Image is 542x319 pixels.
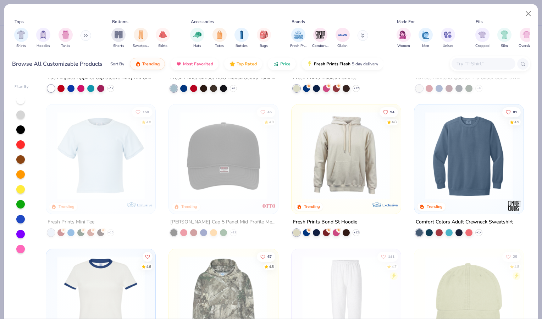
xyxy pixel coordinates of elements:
div: Jerzees Nublend Quarter-Zip Cadet Collar Sweatshirt [416,73,522,82]
img: 63b870ee-6a57-4fc0-b23b-59fb9c7ebbe7 [393,112,488,200]
span: Skirts [158,43,167,49]
span: Unisex [443,43,453,49]
div: 4.8 [146,120,151,125]
span: + 13 [231,231,236,235]
div: filter for Bags [257,28,271,49]
button: filter button [397,28,411,49]
span: Shorts [113,43,124,49]
img: dcfe7741-dfbe-4acc-ad9a-3b0f92b71621 [53,112,148,200]
button: Like [143,252,153,261]
button: Price [268,58,296,70]
span: + 17 [108,86,114,90]
button: Fresh Prints Flash5 day delivery [302,58,383,70]
img: Hoodies Image [39,31,47,39]
img: Totes Image [216,31,223,39]
div: filter for Cropped [475,28,490,49]
span: 141 [388,255,394,258]
div: filter for Shirts [14,28,28,49]
div: 4.8 [269,264,274,269]
button: filter button [212,28,227,49]
img: trending.gif [135,61,141,67]
button: Close [522,7,535,21]
span: Slim [501,43,508,49]
span: Men [422,43,429,49]
img: 1f2d2499-41e0-44f5-b794-8109adf84418 [421,112,516,200]
button: Like [257,107,275,117]
div: Los Angeles Apparel Cap Sleeve Baby Rib Crop Top [48,73,154,82]
span: Fresh Prints Flash [314,61,350,67]
button: filter button [156,28,170,49]
div: filter for Shorts [111,28,126,49]
span: 67 [267,255,272,258]
img: Slim Image [500,31,508,39]
button: Like [377,252,398,261]
div: filter for Gildan [336,28,350,49]
button: Like [502,252,521,261]
span: + 12 [353,86,359,90]
span: 158 [143,110,149,114]
button: Trending [130,58,165,70]
button: Like [380,107,398,117]
button: filter button [190,28,204,49]
span: + 14 [476,231,481,235]
span: 25 [513,255,517,258]
span: + 10 [108,231,114,235]
div: filter for Unisex [441,28,455,49]
img: 31d1171b-c302-40d8-a1fe-679e4cf1ca7b [176,112,271,200]
div: 4.9 [514,120,519,125]
div: Fresh Prints Bond St Hoodie [293,218,357,227]
img: Men Image [422,31,430,39]
div: Brands [292,18,305,25]
span: + 6 [232,86,235,90]
img: most_fav.gif [176,61,182,67]
span: Women [397,43,410,49]
div: 4.6 [146,264,151,269]
button: filter button [419,28,433,49]
button: filter button [475,28,490,49]
span: Comfort Colors [312,43,328,49]
div: Sort By [110,61,124,67]
img: Comfort Colors logo [507,199,521,213]
span: Most Favorited [183,61,213,67]
div: filter for Hoodies [36,28,50,49]
div: Filter By [15,84,29,90]
button: filter button [497,28,511,49]
img: Fresh Prints Image [293,29,304,40]
div: filter for Slim [497,28,511,49]
span: + 12 [353,231,359,235]
img: Oversized Image [522,31,531,39]
div: filter for Fresh Prints [290,28,306,49]
div: filter for Women [397,28,411,49]
span: 94 [390,110,394,114]
input: Try "T-Shirt" [456,60,510,68]
img: Otto Cap logo [262,199,276,213]
div: Tops [15,18,24,25]
div: filter for Men [419,28,433,49]
div: 4.8 [392,120,397,125]
button: filter button [133,28,149,49]
span: Cropped [475,43,490,49]
button: filter button [234,28,249,49]
button: filter button [312,28,328,49]
img: 8f478216-4029-45fd-9955-0c7f7b28c4ae [299,112,394,200]
span: + 6 [477,86,481,90]
img: Comfort Colors Image [315,29,326,40]
div: filter for Hats [190,28,204,49]
div: filter for Skirts [156,28,170,49]
div: Made For [397,18,415,25]
div: filter for Totes [212,28,227,49]
img: TopRated.gif [229,61,235,67]
img: Women Image [399,31,408,39]
div: filter for Bottles [234,28,249,49]
span: Bags [260,43,268,49]
img: Bags Image [260,31,267,39]
img: Sweatpants Image [137,31,145,39]
span: 45 [267,110,272,114]
img: Bottles Image [238,31,245,39]
span: Exclusive [137,203,152,207]
span: Exclusive [382,203,398,207]
button: filter button [290,28,306,49]
div: [PERSON_NAME] Cap 5 Panel Mid Profile Mesh Back Trucker Hat [170,218,277,227]
span: Shirts [16,43,26,49]
div: Browse All Customizable Products [12,60,103,68]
